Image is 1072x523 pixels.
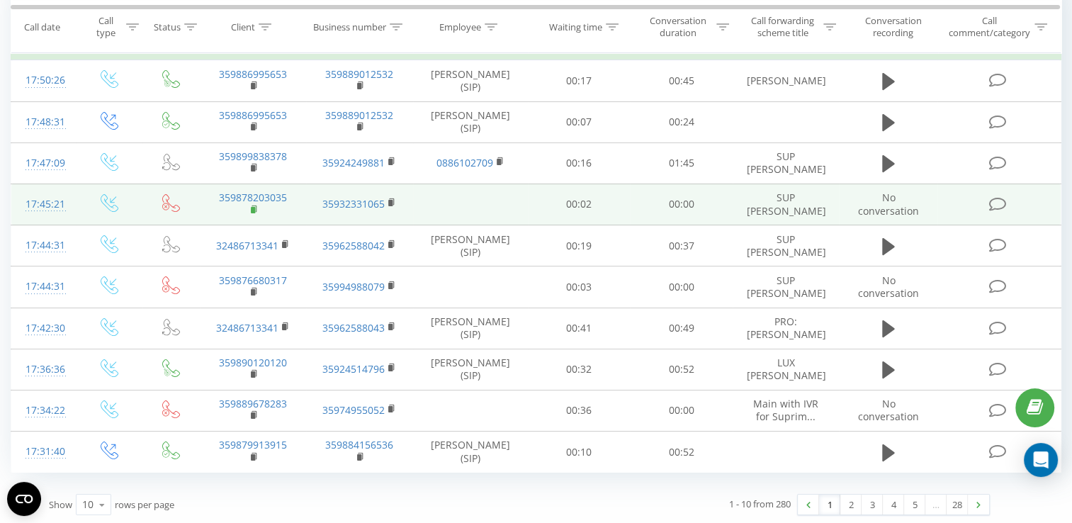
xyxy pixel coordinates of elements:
[413,432,528,473] td: [PERSON_NAME] (SIP)
[413,349,528,390] td: [PERSON_NAME] (SIP)
[819,495,840,514] a: 1
[630,225,733,266] td: 00:37
[729,497,791,511] div: 1 - 10 from 280
[630,308,733,349] td: 00:49
[858,274,919,300] span: No conversation
[26,108,62,136] div: 17:48:31
[528,101,631,142] td: 00:07
[753,397,818,423] span: Main with IVR for Suprim...
[1024,443,1058,477] div: Open Intercom Messenger
[115,498,174,511] span: rows per page
[733,349,839,390] td: LUX [PERSON_NAME]
[231,21,255,33] div: Client
[219,397,287,410] a: 359889678283
[630,142,733,184] td: 01:45
[216,321,278,334] a: 32486713341
[219,438,287,451] a: 359879913915
[219,191,287,204] a: 359878203035
[528,432,631,473] td: 00:10
[219,274,287,287] a: 359876680317
[413,225,528,266] td: [PERSON_NAME] (SIP)
[733,266,839,308] td: SUP [PERSON_NAME]
[26,356,62,383] div: 17:36:36
[216,239,278,252] a: 32486713341
[528,142,631,184] td: 00:16
[313,21,386,33] div: Business number
[439,21,481,33] div: Employee
[733,184,839,225] td: SUP [PERSON_NAME]
[322,239,385,252] a: 35962588042
[840,495,862,514] a: 2
[852,15,935,39] div: Conversation recording
[630,184,733,225] td: 00:00
[325,108,393,122] a: 359889012532
[436,156,493,169] a: 0886102709
[528,390,631,431] td: 00:36
[948,15,1031,39] div: Call comment/category
[925,495,947,514] div: …
[322,156,385,169] a: 35924249881
[630,266,733,308] td: 00:00
[630,432,733,473] td: 00:52
[733,142,839,184] td: SUP [PERSON_NAME]
[82,497,94,512] div: 10
[630,349,733,390] td: 00:52
[322,321,385,334] a: 35962588043
[528,184,631,225] td: 00:02
[26,232,62,259] div: 17:44:31
[528,60,631,101] td: 00:17
[7,482,41,516] button: Open CMP widget
[322,280,385,293] a: 35994988079
[219,150,287,163] a: 359899838378
[219,67,287,81] a: 359886995653
[26,273,62,300] div: 17:44:31
[733,60,839,101] td: [PERSON_NAME]
[413,308,528,349] td: [PERSON_NAME] (SIP)
[219,356,287,369] a: 359890120120
[49,498,72,511] span: Show
[643,15,713,39] div: Conversation duration
[26,438,62,466] div: 17:31:40
[858,191,919,217] span: No conversation
[26,397,62,424] div: 17:34:22
[322,362,385,376] a: 35924514796
[325,67,393,81] a: 359889012532
[219,108,287,122] a: 359886995653
[549,21,602,33] div: Waiting time
[858,397,919,423] span: No conversation
[154,21,181,33] div: Status
[413,101,528,142] td: [PERSON_NAME] (SIP)
[322,197,385,210] a: 35932331065
[413,60,528,101] td: [PERSON_NAME] (SIP)
[26,191,62,218] div: 17:45:21
[630,390,733,431] td: 00:00
[325,438,393,451] a: 359884156536
[862,495,883,514] a: 3
[733,225,839,266] td: SUP [PERSON_NAME]
[528,225,631,266] td: 00:19
[947,495,968,514] a: 28
[904,495,925,514] a: 5
[24,21,60,33] div: Call date
[528,349,631,390] td: 00:32
[322,403,385,417] a: 35974955052
[89,15,123,39] div: Call type
[745,15,820,39] div: Call forwarding scheme title
[26,150,62,177] div: 17:47:09
[630,60,733,101] td: 00:45
[630,101,733,142] td: 00:24
[733,308,839,349] td: PRO: [PERSON_NAME]
[528,308,631,349] td: 00:41
[26,67,62,94] div: 17:50:26
[528,266,631,308] td: 00:03
[883,495,904,514] a: 4
[26,315,62,342] div: 17:42:30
